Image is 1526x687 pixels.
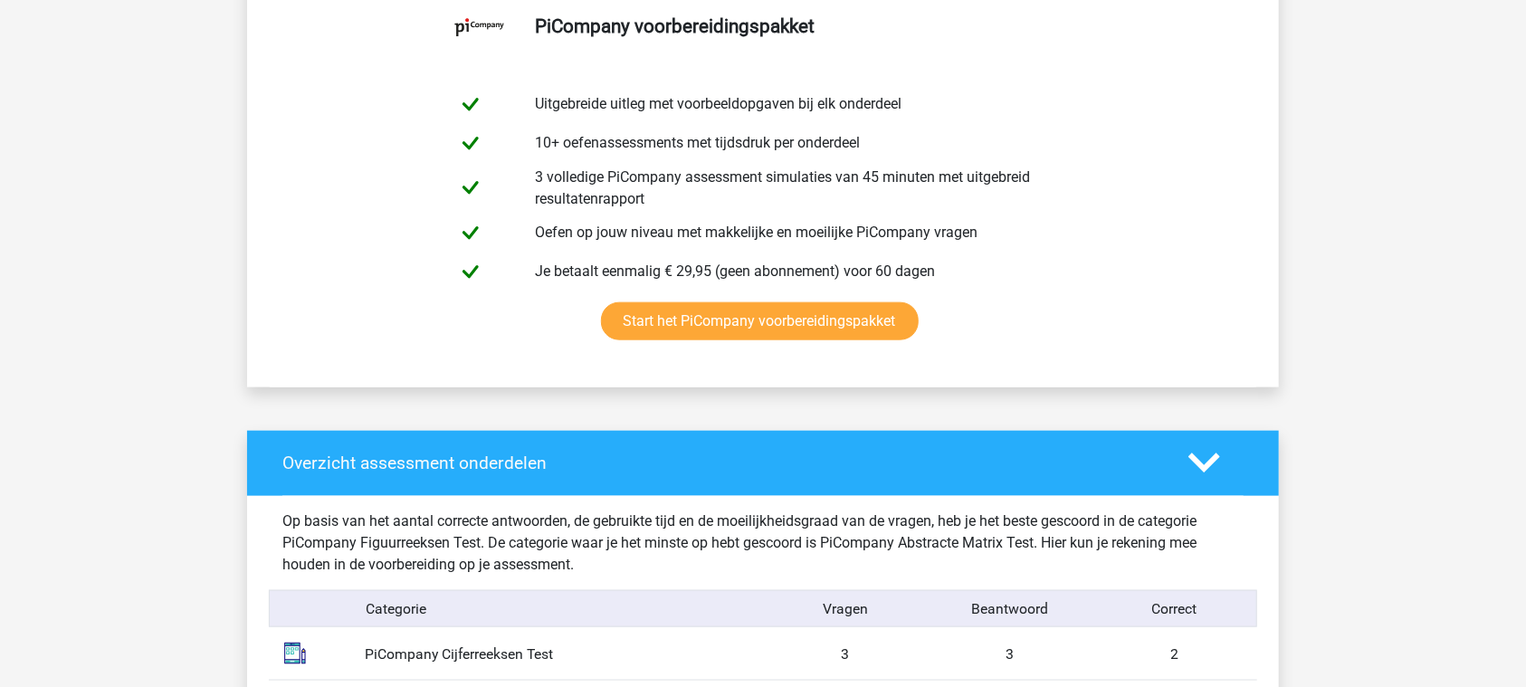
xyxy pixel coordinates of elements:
[928,644,1092,665] div: 3
[763,598,928,620] div: Vragen
[1092,644,1257,665] div: 2
[928,598,1092,620] div: Beantwoord
[352,598,763,620] div: Categorie
[763,644,928,665] div: 3
[351,644,763,665] div: PiCompany Cijferreeksen Test
[272,631,318,676] img: number_sequences.393b09ea44bb.svg
[282,453,1161,473] h4: Overzicht assessment onderdelen
[1092,598,1256,620] div: Correct
[601,302,919,340] a: Start het PiCompany voorbereidingspakket
[269,510,1257,576] div: Op basis van het aantal correcte antwoorden, de gebruikte tijd en de moeilijkheidsgraad van de vr...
